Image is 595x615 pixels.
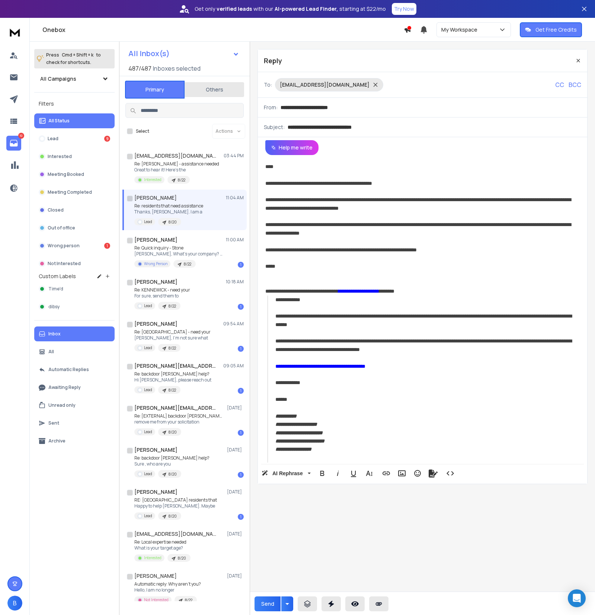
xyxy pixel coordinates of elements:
button: Bold (⌘B) [315,466,329,481]
p: Automatic Replies [48,367,89,373]
p: Re: [PERSON_NAME] - assistance needed [134,161,219,167]
p: Re: [GEOGRAPHIC_DATA] - need your [134,329,211,335]
div: 1 [238,514,244,520]
p: 8/20 [169,513,177,519]
p: Lead [144,219,152,225]
div: 9 [104,136,110,142]
button: All [34,344,115,359]
p: 09:05 AM [223,363,244,369]
p: Re: Quick inquiry - Stone [134,245,224,251]
a: 10 [6,136,21,151]
span: AI Rephrase [271,470,304,477]
div: 1 [238,430,244,436]
p: Re: backdoor [PERSON_NAME] help? [134,371,211,377]
p: Happy to help [PERSON_NAME]. Maybe [134,503,217,509]
img: logo [7,25,22,39]
button: Meeting Completed [34,185,115,200]
p: Great to hear it! Here’s the [134,167,219,173]
span: Cmd + Shift + k [61,51,95,59]
h1: [PERSON_NAME][EMAIL_ADDRESS][PERSON_NAME][DOMAIN_NAME] [134,404,216,412]
p: Get only with our starting at $22/mo [195,5,386,13]
p: Sent [48,420,59,426]
button: Not Interested [34,256,115,271]
h1: All Campaigns [40,75,76,83]
p: Press to check for shortcuts. [46,51,101,66]
p: What is your target age? [134,545,191,551]
div: 1 [238,346,244,352]
p: 8/22 [169,387,176,393]
button: Inbox [34,326,115,341]
p: 8/22 [178,177,185,183]
p: 09:54 AM [223,321,244,327]
p: Wrong Person [144,261,167,267]
label: Select [136,128,149,134]
p: Reply [264,55,282,66]
button: Lead9 [34,131,115,146]
p: Re: KENNEWICK - need your [134,287,190,293]
p: 8/22 [185,598,192,603]
button: dibsy [34,299,115,314]
p: [DATE] [227,573,244,579]
h1: [PERSON_NAME] [134,488,177,496]
h1: [EMAIL_ADDRESS][DOMAIN_NAME] [134,152,216,160]
div: 1 [238,262,244,268]
h1: [PERSON_NAME] [134,278,177,286]
p: 10 [18,133,24,139]
p: Lead [144,513,152,519]
p: All Status [48,118,70,124]
p: All [48,349,54,355]
p: Sure , who are you [134,461,209,467]
p: Interested [144,177,161,183]
p: Try Now [394,5,414,13]
p: Thanks, [PERSON_NAME]. I am a [134,209,203,215]
p: 10:18 AM [226,279,244,285]
p: [DATE] [227,531,244,537]
p: 11:00 AM [226,237,244,243]
p: Out of office [48,225,75,231]
button: All Campaigns [34,71,115,86]
p: [DATE] [227,489,244,495]
p: Re: Local expertise needed [134,539,191,545]
p: Interested [48,154,72,160]
div: 1 [104,243,110,249]
span: B [7,596,22,611]
p: Re: residents that need assistance [134,203,203,209]
button: Out of office [34,220,115,235]
h1: [PERSON_NAME][EMAIL_ADDRESS][PERSON_NAME][DOMAIN_NAME] [134,362,216,370]
button: Meeting Booked [34,167,115,182]
p: Archive [48,438,65,444]
h3: Custom Labels [39,273,76,280]
div: 1 [238,388,244,394]
button: Closed [34,203,115,218]
h1: Onebox [42,25,404,34]
p: Lead [144,471,152,477]
button: Try Now [392,3,416,15]
p: 03:44 PM [224,153,244,159]
p: Lead [144,303,152,309]
p: 8/20 [169,219,177,225]
p: 8/22 [169,303,176,309]
button: Emoticons [410,466,425,481]
button: Insert Image (⌘P) [395,466,409,481]
p: [PERSON_NAME], I'm not sure what [134,335,211,341]
p: Inbox [48,331,61,337]
p: Get Free Credits [535,26,577,33]
p: 8/20 [169,471,177,477]
p: 8/22 [184,261,191,267]
p: Hi [PERSON_NAME], please reach out [134,377,211,383]
button: More Text [362,466,376,481]
span: 487 / 487 [128,64,151,73]
h1: [PERSON_NAME] [134,446,177,454]
button: Primary [125,81,185,99]
p: [PERSON_NAME], What's your company? Let's [134,251,224,257]
button: Awaiting Reply [34,380,115,395]
p: RE: [GEOGRAPHIC_DATA] residents that [134,497,217,503]
button: Get Free Credits [520,22,582,37]
p: 11:04 AM [226,195,244,201]
p: remove me from your solicitation [134,419,224,425]
button: Italic (⌘I) [331,466,345,481]
strong: verified leads [217,5,252,13]
p: 8/20 [169,429,177,435]
p: 8/20 [178,556,186,561]
p: Lead [144,429,152,435]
